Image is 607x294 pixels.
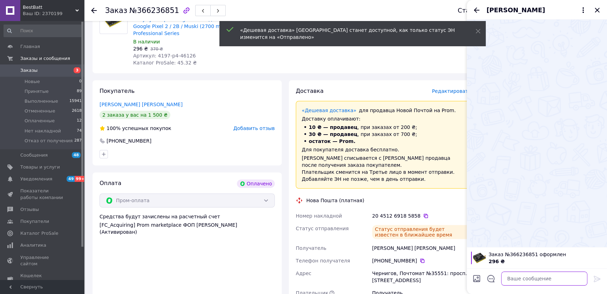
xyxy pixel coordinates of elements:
span: Каталог ProSale [20,230,58,237]
span: 296 ₴ [133,46,148,52]
span: 99+ [75,176,86,182]
div: Ваш ID: 2370199 [23,11,84,17]
span: Кошелек компании [20,273,65,285]
div: Нова Пошта (платная) [305,197,366,204]
span: Адрес [296,271,311,276]
div: Статус отправления будет известен в ближайшее время [372,225,471,239]
div: Вернуться назад [91,7,97,14]
span: Добавить отзыв [233,125,275,131]
div: [PERSON_NAME] списывается с [PERSON_NAME] продавца после получения заказа покупателем. Плательщик... [302,155,465,183]
span: Покупатели [20,218,49,225]
div: Доставку оплачивают: [302,115,465,122]
div: [PERSON_NAME] [PERSON_NAME] [371,242,472,254]
span: Уведомления [20,176,52,182]
span: Заказы и сообщения [20,55,70,62]
span: 2618 [72,108,82,114]
span: остаток — Prom. [309,138,355,144]
div: Средства будут зачислены на расчетный счет [100,213,275,235]
button: Открыть шаблоны ответов [486,274,496,283]
div: успешных покупок [100,125,171,132]
span: Управление сайтом [20,254,65,267]
span: 89 [77,88,82,95]
span: BestBatt [23,4,75,11]
span: Оплаченные [25,118,55,124]
span: Показатели работы компании [20,188,65,200]
button: Закрыть [593,6,601,14]
span: Сообщения [20,152,48,158]
span: Нет накладной [25,128,61,134]
span: Заказы [20,67,37,74]
span: Получатель [296,245,326,251]
span: Отказ от получения [25,138,73,144]
span: Заказ №366236851 оформлен [489,251,603,258]
span: Статус отправления [296,226,349,231]
span: 370 ₴ [150,47,163,52]
span: Артикул: 4197-p4-46126 [133,53,196,59]
a: «Дешевая доставка» [302,108,356,113]
span: Отмененные [25,108,55,114]
div: Чернигов, Почтомат №35551: просп. [STREET_ADDRESS] [371,267,472,287]
span: Оплата [100,180,121,186]
span: [PERSON_NAME] [486,6,545,15]
div: [FC_Acquiring] Prom marketplace ФОП [PERSON_NAME] (Активирован) [100,221,275,235]
span: Главная [20,43,40,50]
span: 49 [67,176,75,182]
span: Выполненные [25,98,58,104]
div: Оплачено [237,179,275,188]
span: Доставка [296,88,323,94]
a: Аккумулятор X-Longer BG2W для Google Google Pixel 2 / 2B / Muski (2700 mAh) Professional Series [133,16,237,36]
div: [PHONE_NUMBER] [106,137,152,144]
span: Номер накладной [296,213,342,219]
span: 3 [74,67,81,73]
span: 100% [107,125,121,131]
button: Назад [472,6,481,14]
li: , при заказах от 200 ₴; [302,124,465,131]
span: В наличии [133,39,160,45]
span: №366236851 [129,6,179,15]
span: 12 [77,118,82,124]
input: Поиск [4,25,82,37]
span: 10 ₴ — продавец [309,124,357,130]
div: «Дешевая доставка» [GEOGRAPHIC_DATA] станет доступной, как только статус ЭН изменится на «Отправл... [240,27,458,41]
li: , при заказах от 700 ₴; [302,131,465,138]
span: Телефон получателя [296,258,350,264]
span: 74 [77,128,82,134]
span: Принятые [25,88,49,95]
span: 0 [79,78,82,85]
a: [PERSON_NAME] [PERSON_NAME] [100,102,183,107]
div: [PHONE_NUMBER] [372,257,471,264]
span: 296 ₴ [489,259,505,264]
div: Для покупателя доставка бесплатно. [302,146,465,153]
span: Редактировать [432,88,471,94]
div: 2 заказа у вас на 1 500 ₴ [100,111,170,119]
span: 30 ₴ — продавец [309,131,357,137]
span: Новые [25,78,40,85]
span: Отзывы [20,206,39,213]
button: [PERSON_NAME] [486,6,587,15]
div: Статус заказа [458,7,505,14]
span: Покупатель [100,88,135,94]
span: Аналитика [20,242,46,248]
span: Товары и услуги [20,164,60,170]
div: для продавца Новой Почтой на Prom. [302,107,465,114]
span: 287 [74,138,82,144]
img: 3858702650_w100_h100_akkumulyator-x-longer-bg2w.jpg [473,252,486,264]
div: 20 4512 6918 5858 [372,212,471,219]
span: Каталог ProSale: 45.32 ₴ [133,60,197,66]
span: 48 [72,152,81,158]
span: Заказ [105,6,127,15]
span: 15941 [69,98,82,104]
